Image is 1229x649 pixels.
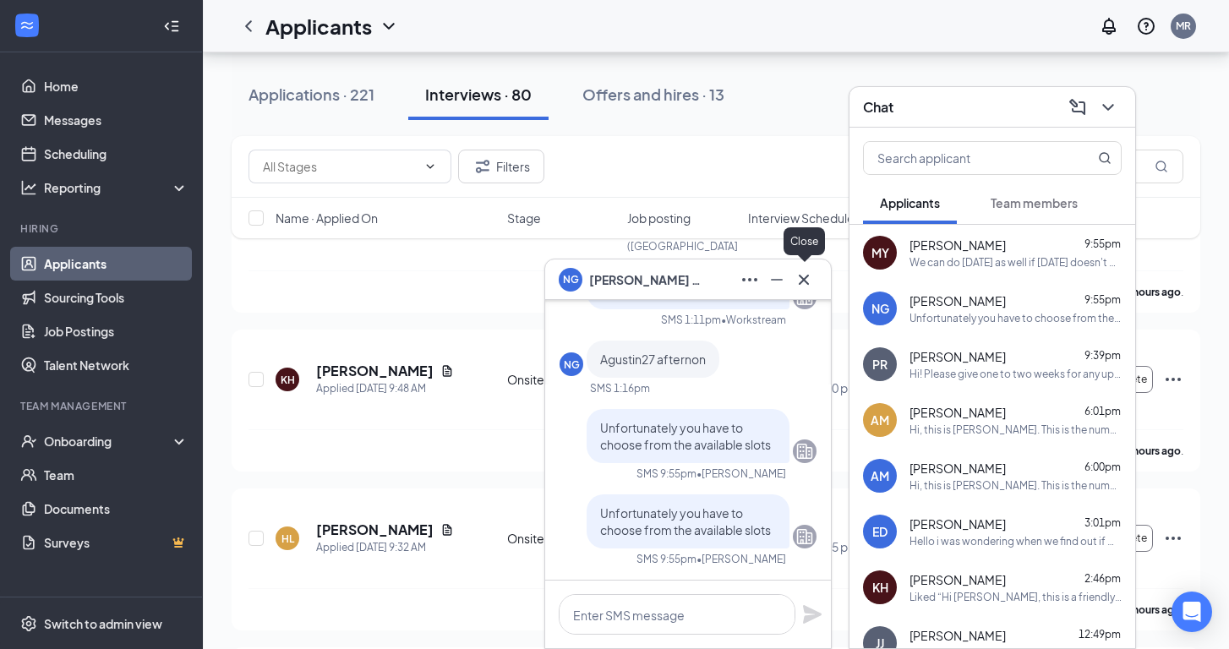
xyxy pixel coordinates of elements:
div: MR [1176,19,1191,33]
b: 10 hours ago [1119,286,1181,298]
span: 12:49pm [1079,628,1121,641]
div: ED [872,523,888,540]
span: [PERSON_NAME] [909,348,1006,365]
div: Open Intercom Messenger [1172,592,1212,632]
svg: QuestionInfo [1136,16,1156,36]
div: HL [281,532,294,546]
div: Hiring [20,221,185,236]
div: We can do [DATE] as well if [DATE] doesn't work for you! [909,255,1122,270]
svg: Plane [802,604,822,624]
a: Talent Network [44,348,188,382]
span: [PERSON_NAME] [909,460,1006,477]
span: 3:01pm [1084,516,1121,529]
div: Unfortunately you have to choose from the available slots [909,311,1122,325]
a: Messages [44,103,188,137]
svg: ChevronDown [423,160,437,173]
span: [PERSON_NAME] [909,237,1006,254]
div: Reporting [44,179,189,196]
a: Sourcing Tools [44,281,188,314]
svg: MagnifyingGlass [1155,160,1168,173]
span: [PERSON_NAME] [909,627,1006,644]
svg: Company [795,526,815,547]
span: 6:00pm [1084,461,1121,473]
div: AM [871,467,889,484]
span: Applicants [880,195,940,210]
div: Liked “Hi [PERSON_NAME], this is a friendly reminder. Your interview with [DEMOGRAPHIC_DATA]-fil-... [909,590,1122,604]
span: Name · Applied On [276,210,378,226]
div: SMS 9:55pm [636,552,696,566]
svg: Minimize [767,270,787,290]
span: Agustin27 afternon [600,352,706,367]
span: • [PERSON_NAME] [696,552,786,566]
div: KH [872,579,888,596]
div: Switch to admin view [44,615,162,632]
h3: Chat [863,98,893,117]
div: PR [872,356,888,373]
div: SMS 1:11pm [661,313,721,327]
svg: Company [795,441,815,461]
div: Onsite Interview [507,530,618,547]
a: Scheduling [44,137,188,171]
a: Home [44,69,188,103]
a: Job Postings [44,314,188,348]
div: Interviews · 80 [425,84,532,105]
span: [PERSON_NAME] [909,515,1006,532]
svg: Collapse [163,18,180,35]
span: [PERSON_NAME] Gouda [589,270,707,289]
div: Team Management [20,399,185,413]
svg: Settings [20,615,37,632]
div: Applied [DATE] 9:32 AM [316,539,454,556]
a: Applicants [44,247,188,281]
svg: ChevronDown [379,16,399,36]
div: KH [281,373,295,387]
span: [PERSON_NAME] [909,404,1006,421]
div: Applications · 221 [249,84,374,105]
div: Hi, this is [PERSON_NAME]. This is the number I was given for the hiring manager. I just wanted t... [909,478,1122,493]
svg: ComposeMessage [1068,97,1088,117]
svg: Ellipses [1163,369,1183,390]
svg: Cross [794,270,814,290]
svg: WorkstreamLogo [19,17,36,34]
span: 2:46pm [1084,572,1121,585]
div: Hi, this is [PERSON_NAME]. This is the number I was given for the hiring manager. I just wanted t... [909,423,1122,437]
b: 12 hours ago [1119,603,1181,616]
span: [PERSON_NAME] [909,292,1006,309]
div: NG [871,300,889,317]
span: 9:55pm [1084,293,1121,306]
svg: ChevronLeft [238,16,259,36]
svg: UserCheck [20,433,37,450]
span: [PERSON_NAME] [909,571,1006,588]
span: Unfortunately you have to choose from the available slots [600,420,771,452]
div: Onsite Interview [507,371,618,388]
button: Ellipses [736,266,763,293]
svg: Ellipses [1163,528,1183,548]
div: SMS 1:16pm [590,381,650,395]
div: Hello i was wondering when we find out if we are hired? [909,534,1122,548]
div: Onboarding [44,433,174,450]
svg: Filter [472,156,493,177]
span: Unfortunately you have to choose from the available slots [600,505,771,537]
span: • Workstream [721,313,786,327]
span: Stage [507,210,541,226]
div: AM [871,412,889,428]
svg: Notifications [1099,16,1119,36]
h5: [PERSON_NAME] [316,362,434,380]
div: NG [564,357,580,372]
div: Close [784,227,825,255]
span: Job posting [627,210,691,226]
input: All Stages [263,157,417,176]
span: 9:39pm [1084,349,1121,362]
h5: [PERSON_NAME] [316,521,434,539]
div: Offers and hires · 13 [582,84,724,105]
button: Minimize [763,266,790,293]
h1: Applicants [265,12,372,41]
span: Interview Schedule [748,210,855,226]
div: SMS 9:55pm [636,466,696,481]
button: Filter Filters [458,150,544,183]
button: Cross [790,266,817,293]
a: Team [44,458,188,492]
span: 9:55pm [1084,237,1121,250]
span: • [PERSON_NAME] [696,466,786,481]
